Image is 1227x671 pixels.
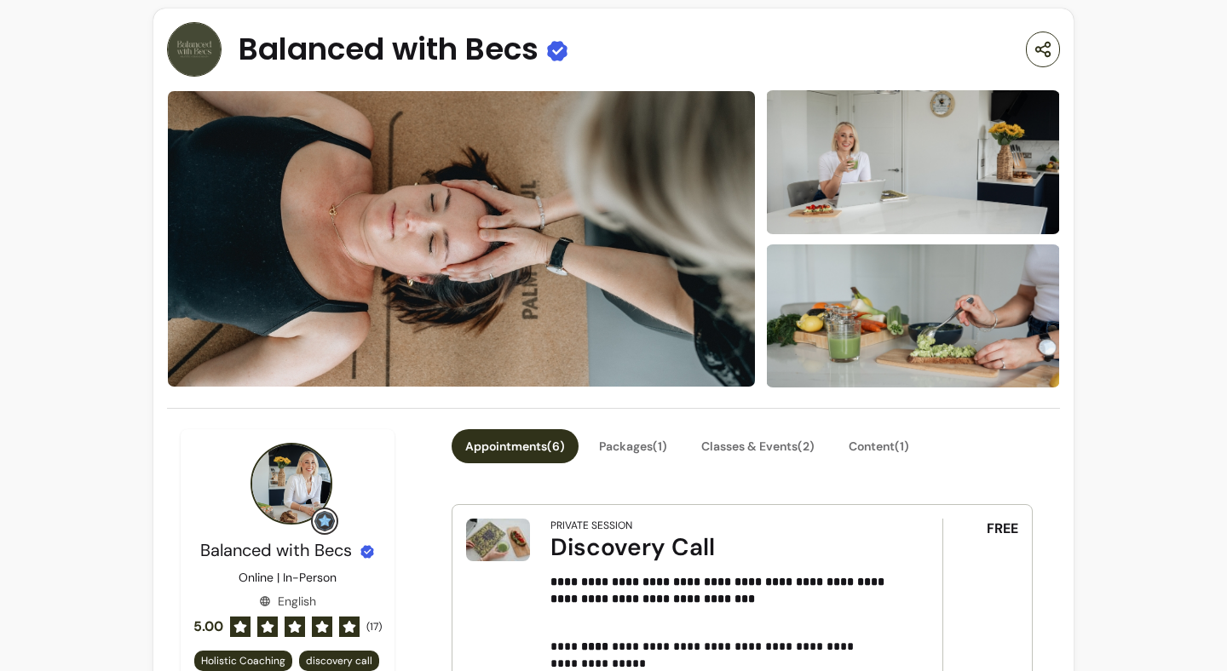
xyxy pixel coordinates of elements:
[585,429,681,463] button: Packages(1)
[306,654,372,668] span: discovery call
[167,90,756,387] img: image-0
[550,519,632,532] div: Private Session
[201,654,285,668] span: Holistic Coaching
[766,64,1060,260] img: image-1
[239,32,539,66] span: Balanced with Becs
[167,22,222,77] img: Provider image
[688,429,828,463] button: Classes & Events(2)
[835,429,923,463] button: Content(1)
[550,532,895,563] div: Discovery Call
[766,218,1060,414] img: image-2
[200,539,352,561] span: Balanced with Becs
[314,511,335,531] img: Grow
[466,519,530,561] img: Discovery Call
[452,429,579,463] button: Appointments(6)
[259,593,316,610] div: English
[239,569,337,586] p: Online | In-Person
[251,443,332,525] img: Provider image
[987,519,1018,539] span: FREE
[366,620,382,634] span: ( 17 )
[193,617,223,637] span: 5.00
